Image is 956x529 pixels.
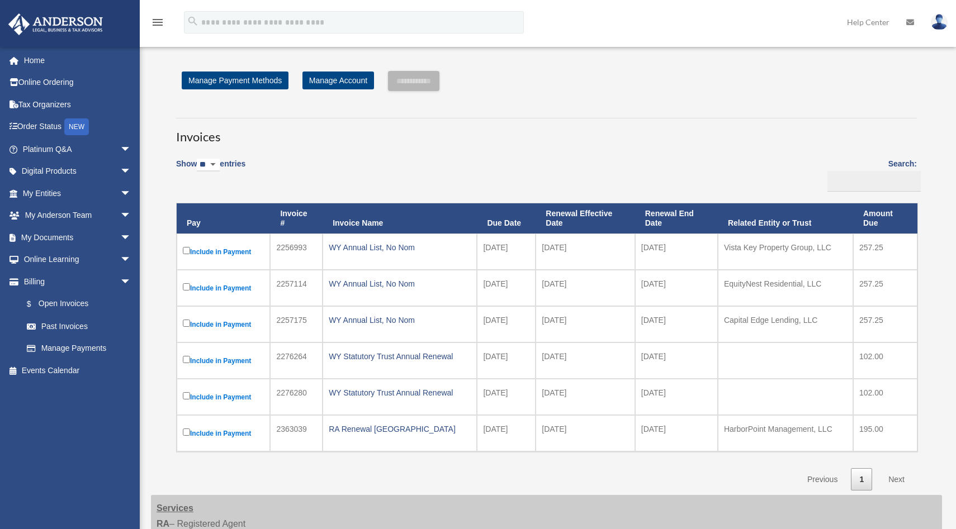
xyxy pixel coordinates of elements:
[853,203,917,233] th: Amount Due: activate to sort column ascending
[853,415,917,451] td: 195.00
[64,118,89,135] div: NEW
[270,203,323,233] th: Invoice #: activate to sort column ascending
[157,503,193,513] strong: Services
[183,320,190,327] input: Include in Payment
[635,233,718,270] td: [DATE]
[187,15,199,27] i: search
[8,93,148,116] a: Tax Organizers
[536,306,635,342] td: [DATE]
[120,204,143,227] span: arrow_drop_down
[718,203,853,233] th: Related Entity or Trust: activate to sort column ascending
[536,415,635,451] td: [DATE]
[183,317,264,331] label: Include in Payment
[851,468,872,491] a: 1
[177,203,270,233] th: Pay: activate to sort column descending
[853,379,917,415] td: 102.00
[8,138,148,160] a: Platinum Q&Aarrow_drop_down
[270,415,323,451] td: 2363039
[176,118,917,146] h3: Invoices
[536,379,635,415] td: [DATE]
[8,270,143,293] a: Billingarrow_drop_down
[635,270,718,306] td: [DATE]
[8,49,148,72] a: Home
[16,337,143,360] a: Manage Payments
[183,281,264,295] label: Include in Payment
[329,276,471,292] div: WY Annual List, No Nom
[329,421,471,437] div: RA Renewal [GEOGRAPHIC_DATA]
[718,233,853,270] td: Vista Key Property Group, LLC
[182,72,288,89] a: Manage Payment Methods
[33,297,39,311] span: $
[329,385,471,401] div: WY Statutory Trust Annual Renewal
[8,160,148,183] a: Digital Productsarrow_drop_down
[853,342,917,379] td: 102.00
[183,356,190,363] input: Include in Payment
[183,390,264,404] label: Include in Payment
[176,157,245,183] label: Show entries
[536,270,635,306] td: [DATE]
[120,160,143,183] span: arrow_drop_down
[477,270,536,306] td: [DATE]
[477,415,536,451] td: [DATE]
[323,203,477,233] th: Invoice Name: activate to sort column ascending
[270,233,323,270] td: 2256993
[8,249,148,271] a: Online Learningarrow_drop_down
[120,138,143,161] span: arrow_drop_down
[880,468,913,491] a: Next
[5,13,106,35] img: Anderson Advisors Platinum Portal
[718,270,853,306] td: EquityNest Residential, LLC
[151,20,164,29] a: menu
[8,116,148,139] a: Order StatusNEW
[270,306,323,342] td: 2257175
[477,379,536,415] td: [DATE]
[477,306,536,342] td: [DATE]
[183,283,190,290] input: Include in Payment
[197,159,220,171] select: Showentries
[183,392,190,399] input: Include in Payment
[270,270,323,306] td: 2257114
[827,171,921,192] input: Search:
[536,203,635,233] th: Renewal Effective Date: activate to sort column ascending
[8,359,148,382] a: Events Calendar
[477,233,536,270] td: [DATE]
[157,519,169,528] strong: RA
[718,415,853,451] td: HarborPoint Management, LLC
[329,240,471,255] div: WY Annual List, No Nom
[329,312,471,328] div: WY Annual List, No Nom
[536,342,635,379] td: [DATE]
[8,226,148,249] a: My Documentsarrow_drop_down
[8,204,148,227] a: My Anderson Teamarrow_drop_down
[8,182,148,204] a: My Entitiesarrow_drop_down
[120,226,143,249] span: arrow_drop_down
[635,415,718,451] td: [DATE]
[477,342,536,379] td: [DATE]
[16,293,137,316] a: $Open Invoices
[799,468,846,491] a: Previous
[302,72,374,89] a: Manage Account
[270,379,323,415] td: 2276280
[183,354,264,368] label: Include in Payment
[853,233,917,270] td: 257.25
[931,14,948,30] img: User Pic
[635,306,718,342] td: [DATE]
[270,342,323,379] td: 2276264
[635,342,718,379] td: [DATE]
[183,426,264,440] label: Include in Payment
[824,157,917,192] label: Search:
[635,379,718,415] td: [DATE]
[151,16,164,29] i: menu
[183,247,190,254] input: Include in Payment
[8,72,148,94] a: Online Ordering
[635,203,718,233] th: Renewal End Date: activate to sort column ascending
[120,270,143,293] span: arrow_drop_down
[183,245,264,259] label: Include in Payment
[120,182,143,205] span: arrow_drop_down
[329,349,471,364] div: WY Statutory Trust Annual Renewal
[536,233,635,270] td: [DATE]
[183,428,190,436] input: Include in Payment
[477,203,536,233] th: Due Date: activate to sort column ascending
[853,270,917,306] td: 257.25
[853,306,917,342] td: 257.25
[718,306,853,342] td: Capital Edge Lending, LLC
[120,249,143,271] span: arrow_drop_down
